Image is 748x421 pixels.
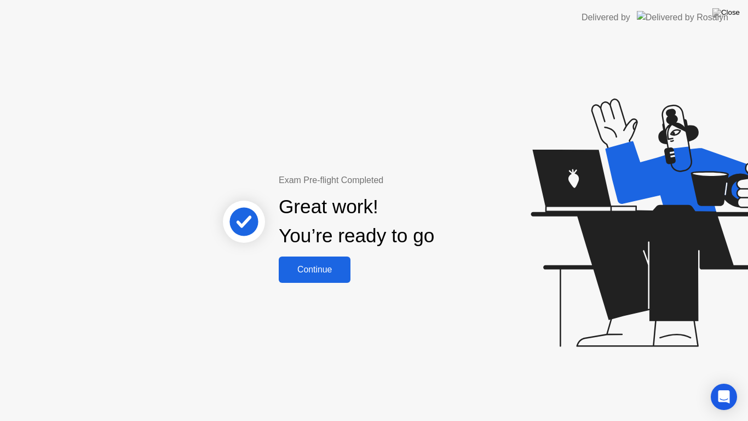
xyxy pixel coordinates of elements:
[582,11,630,24] div: Delivered by
[711,384,737,410] div: Open Intercom Messenger
[279,174,505,187] div: Exam Pre-flight Completed
[279,192,434,251] div: Great work! You’re ready to go
[282,265,347,275] div: Continue
[637,11,728,24] img: Delivered by Rosalyn
[279,257,350,283] button: Continue
[712,8,740,17] img: Close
